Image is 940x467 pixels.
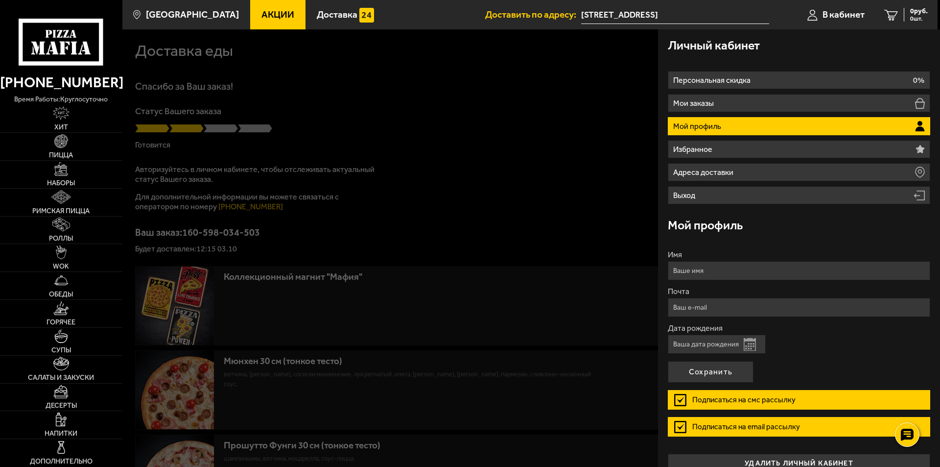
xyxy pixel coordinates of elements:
[485,10,581,19] span: Доставить по адресу:
[668,324,930,332] label: Дата рождения
[673,146,715,153] p: Избранное
[668,390,930,410] label: Подписаться на смс рассылку
[359,8,374,23] img: 15daf4d41897b9f0e9f617042186c801.svg
[28,374,94,381] span: Салаты и закуски
[744,338,756,351] button: Открыть календарь
[668,261,930,280] input: Ваше имя
[822,10,865,19] span: В кабинет
[673,99,716,107] p: Мои заказы
[673,123,724,130] p: Мой профиль
[668,288,930,295] label: Почта
[51,347,71,354] span: Супы
[49,235,73,242] span: Роллы
[673,76,753,84] p: Персональная скидка
[913,76,924,84] p: 0%
[668,219,743,231] h3: Мой профиль
[46,402,77,409] span: Десерты
[146,10,239,19] span: [GEOGRAPHIC_DATA]
[49,152,73,159] span: Пицца
[317,10,357,19] span: Доставка
[668,361,753,383] button: Сохранить
[910,16,928,22] span: 0 шт.
[45,430,77,437] span: Напитки
[32,208,90,215] span: Римская пицца
[53,263,69,270] span: WOK
[261,10,294,19] span: Акции
[668,39,760,51] h3: Личный кабинет
[668,298,930,317] input: Ваш e-mail
[47,319,75,326] span: Горячее
[910,8,928,15] span: 0 руб.
[668,251,930,259] label: Имя
[581,6,769,24] input: Ваш адрес доставки
[49,291,73,298] span: Обеды
[673,169,736,176] p: Адреса доставки
[47,180,75,187] span: Наборы
[668,335,766,354] input: Ваша дата рождения
[30,458,93,465] span: Дополнительно
[673,192,698,199] p: Выход
[54,124,68,131] span: Хит
[668,417,930,437] label: Подписаться на email рассылку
